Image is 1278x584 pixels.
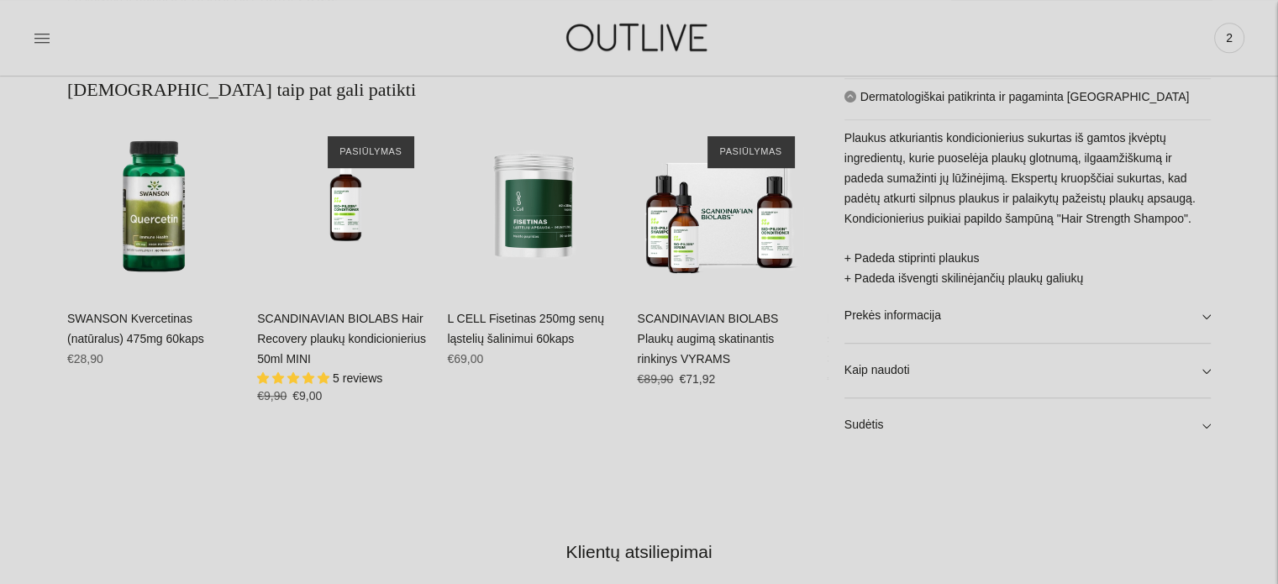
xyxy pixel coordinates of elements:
a: Prekės informacija [844,289,1211,343]
h2: [DEMOGRAPHIC_DATA] taip pat gali patikti [67,77,811,103]
a: SCANDINAVIAN BIOLABS Plaukų augimą skatinantis rinkinys VYRAMS [637,119,810,292]
s: €9,90 [257,389,287,402]
a: SCANDINAVIAN BIOLABS Plaukų augimą skatinantis rinkinys VYRAMS [637,312,778,366]
a: SCANDINAVIAN BIOLABS Hair Recovery plaukų kondicionierius 50ml MINI [257,119,430,292]
span: 5.00 stars [257,371,333,385]
a: Kaip naudoti [844,344,1211,397]
a: L CELL Fisetinas 250mg senų ląstelių šalinimui 60kaps [447,119,620,292]
span: €71,92 [679,372,715,386]
a: SWANSON Kvercetinas (natūralus) 475mg 60kaps [67,312,204,345]
span: 2 [1218,26,1241,50]
a: Sudėtis [844,398,1211,452]
a: SWANSON Kvercetinas (natūralus) 475mg 60kaps [67,119,240,292]
s: €89,90 [637,372,673,386]
img: OUTLIVE [534,8,744,66]
div: Dermatologiškai patikrinta ir pagaminta [GEOGRAPHIC_DATA] Plaukus atkuriantis kondicionierius suk... [844,78,1211,452]
a: SCANDINAVIAN BIOLABS Hair Recovery plaukų kondicionierius 50ml MINI [257,312,426,366]
h2: Klientų atsiliepimai [81,539,1197,564]
span: 5 reviews [333,371,382,385]
span: €9,00 [292,389,322,402]
span: €69,00 [447,352,483,366]
a: 2 [1214,19,1244,56]
a: L CELL Fisetinas 250mg senų ląstelių šalinimui 60kaps [447,312,604,345]
span: €28,90 [67,352,103,366]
